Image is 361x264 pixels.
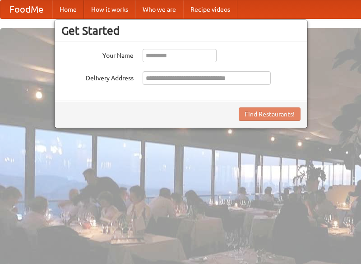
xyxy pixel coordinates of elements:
h3: Get Started [61,24,301,37]
a: Who we are [135,0,183,19]
label: Delivery Address [61,71,134,83]
label: Your Name [61,49,134,60]
a: FoodMe [0,0,52,19]
a: How it works [84,0,135,19]
button: Find Restaurants! [239,107,301,121]
a: Home [52,0,84,19]
a: Recipe videos [183,0,237,19]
